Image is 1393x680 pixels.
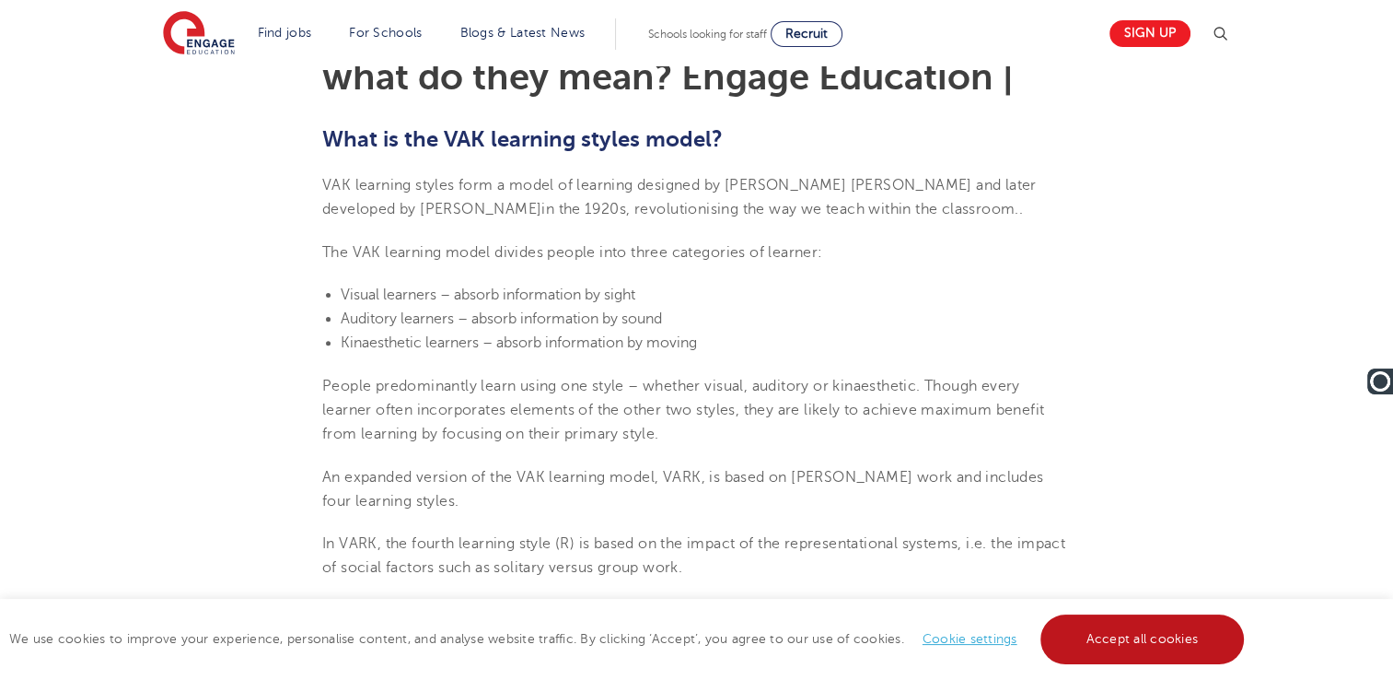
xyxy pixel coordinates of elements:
[322,177,1037,217] span: VAK learning styles form a model of learning designed by [PERSON_NAME] [PERSON_NAME] and later de...
[9,632,1248,646] span: We use cookies to improve your experience, personalise content, and analyse website traffic. By c...
[163,11,235,57] img: Engage Education
[258,26,312,40] a: Find jobs
[322,535,1065,576] span: In VARK, the fourth learning style (R) is based on the impact of the representational systems, i....
[341,311,662,327] span: Auditory learners – absorb information by sound
[349,26,422,40] a: For Schools
[923,632,1017,646] a: Cookie settings
[1040,615,1245,664] a: Accept all cookies
[771,21,842,47] a: Recruit
[341,287,635,303] span: Visual learners – absorb information by sight
[460,26,586,40] a: Blogs & Latest News
[322,378,1044,443] span: People predominantly learn using one style – whether visual, auditory or kinaesthetic. Though eve...
[1367,369,1393,394] img: Ooma Logo
[322,126,723,152] b: What is the VAK learning styles model?
[322,22,1071,96] h1: VAK learning styles: what are they and what do they mean? Engage Education |
[648,28,767,41] span: Schools looking for staff
[785,27,828,41] span: Recruit
[322,469,1043,510] span: An expanded version of the VAK learning model, VARK, is based on [PERSON_NAME] work and includes ...
[1109,20,1190,47] a: Sign up
[341,334,697,351] span: Kinaesthetic learners – absorb information by moving
[322,244,822,261] span: The VAK learning model divides people into three categories of learner:
[541,201,1018,217] span: in the 1920s, revolutionising the way we teach within the classroom.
